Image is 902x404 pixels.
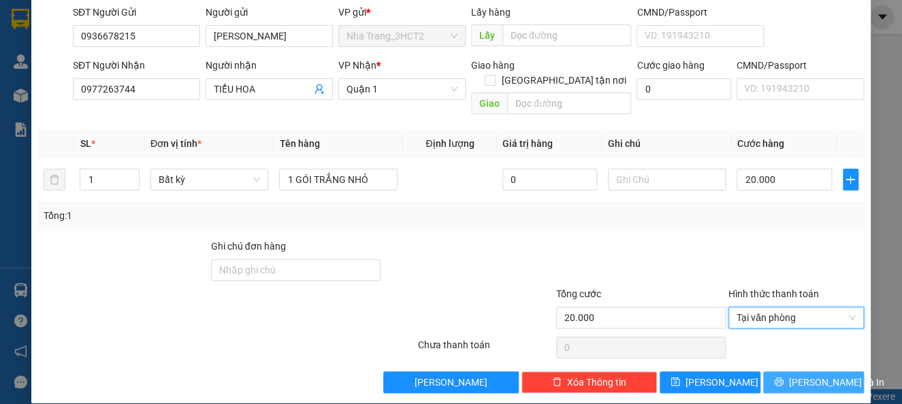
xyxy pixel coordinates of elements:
[774,377,784,388] span: printer
[556,288,601,299] span: Tổng cước
[417,337,555,361] div: Chưa thanh toán
[671,377,680,388] span: save
[660,371,760,393] button: save[PERSON_NAME]
[44,208,349,223] div: Tổng: 1
[471,92,507,114] span: Giao
[279,138,319,149] span: Tên hàng
[728,288,819,299] label: Hình thức thanh toán
[347,79,457,99] span: Quận 1
[80,138,91,149] span: SL
[114,52,187,63] b: [DOMAIN_NAME]
[279,169,398,190] input: VD: Bàn, Ghế
[502,24,632,46] input: Dọc đường
[521,371,657,393] button: deleteXóa Thông tin
[415,375,487,390] span: [PERSON_NAME]
[347,26,457,46] span: Nha Trang_3HCT2
[843,169,858,190] button: plus
[552,377,562,388] span: delete
[471,24,502,46] span: Lấy
[608,169,726,190] input: Ghi Chú
[150,138,202,149] span: Đơn vị tính
[496,73,631,88] span: [GEOGRAPHIC_DATA] tận nơi
[114,65,187,82] li: (c) 2017
[763,371,864,393] button: printer[PERSON_NAME] và In
[843,174,858,185] span: plus
[73,5,200,20] div: SĐT Người Gửi
[737,307,856,328] span: Tại văn phòng
[737,138,784,149] span: Cước hàng
[338,5,466,20] div: VP gửi
[44,169,65,190] button: delete
[17,88,75,175] b: Phương Nam Express
[602,131,732,157] th: Ghi chú
[206,5,333,20] div: Người gửi
[425,138,474,149] span: Định lượng
[471,7,511,18] span: Lấy hàng
[471,60,515,71] span: Giao hàng
[502,169,597,190] input: 0
[507,92,632,114] input: Dọc đường
[73,58,200,73] div: SĐT Người Nhận
[159,169,261,190] span: Bất kỳ
[206,58,333,73] div: Người nhận
[789,375,884,390] span: [PERSON_NAME] và In
[211,241,286,252] label: Ghi chú đơn hàng
[338,60,376,71] span: VP Nhận
[84,20,135,84] b: Gửi khách hàng
[637,5,764,20] div: CMND/Passport
[637,78,730,100] input: Cước giao hàng
[737,58,864,73] div: CMND/Passport
[148,17,180,50] img: logo.jpg
[383,371,519,393] button: [PERSON_NAME]
[567,375,626,390] span: Xóa Thông tin
[502,138,553,149] span: Giá trị hàng
[211,259,381,281] input: Ghi chú đơn hàng
[686,375,758,390] span: [PERSON_NAME]
[637,60,704,71] label: Cước giao hàng
[314,84,325,95] span: user-add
